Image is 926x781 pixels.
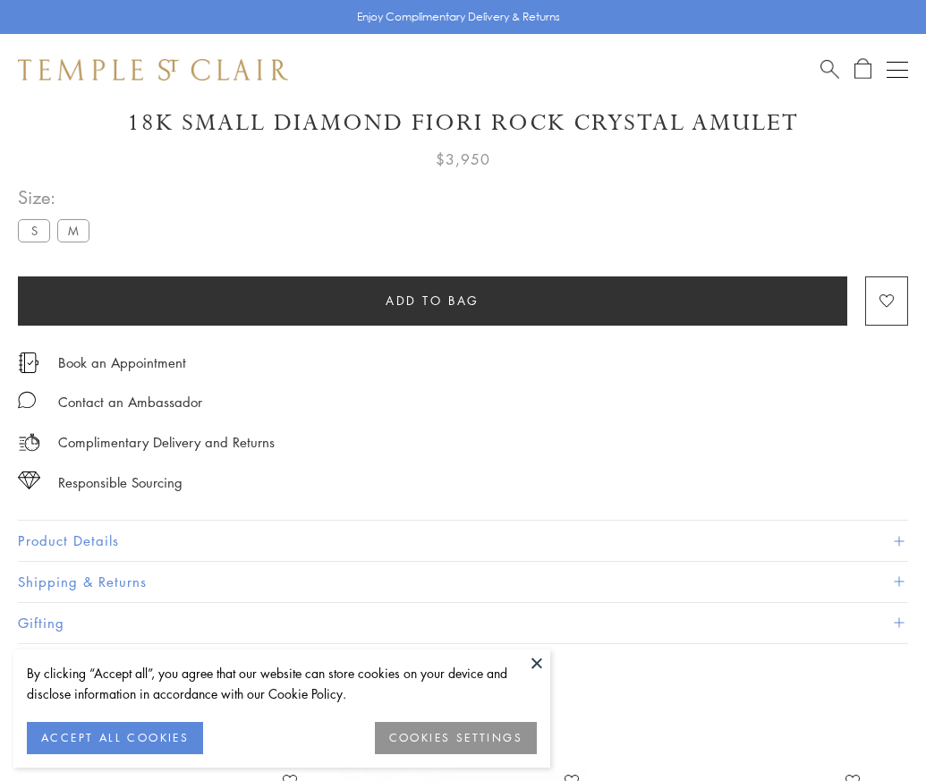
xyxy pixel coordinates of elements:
img: icon_appointment.svg [18,352,39,373]
img: icon_sourcing.svg [18,471,40,489]
h1: 18K Small Diamond Fiori Rock Crystal Amulet [18,107,908,139]
button: Add to bag [18,276,847,326]
p: Enjoy Complimentary Delivery & Returns [357,8,560,26]
span: $3,950 [436,148,490,171]
label: M [57,219,89,242]
button: Open navigation [887,59,908,81]
span: Size: [18,183,97,212]
button: Product Details [18,521,908,561]
a: Book an Appointment [58,352,186,372]
button: COOKIES SETTINGS [375,722,537,754]
button: ACCEPT ALL COOKIES [27,722,203,754]
p: Complimentary Delivery and Returns [58,431,275,454]
img: icon_delivery.svg [18,431,40,454]
span: Add to bag [386,291,480,310]
button: Shipping & Returns [18,562,908,602]
div: By clicking “Accept all”, you agree that our website can store cookies on your device and disclos... [27,663,537,704]
img: MessageIcon-01_2.svg [18,391,36,409]
a: Open Shopping Bag [854,58,871,81]
div: Contact an Ambassador [58,391,202,413]
button: Gifting [18,603,908,643]
img: Temple St. Clair [18,59,288,81]
div: Responsible Sourcing [58,471,183,494]
a: Search [820,58,839,81]
label: S [18,219,50,242]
